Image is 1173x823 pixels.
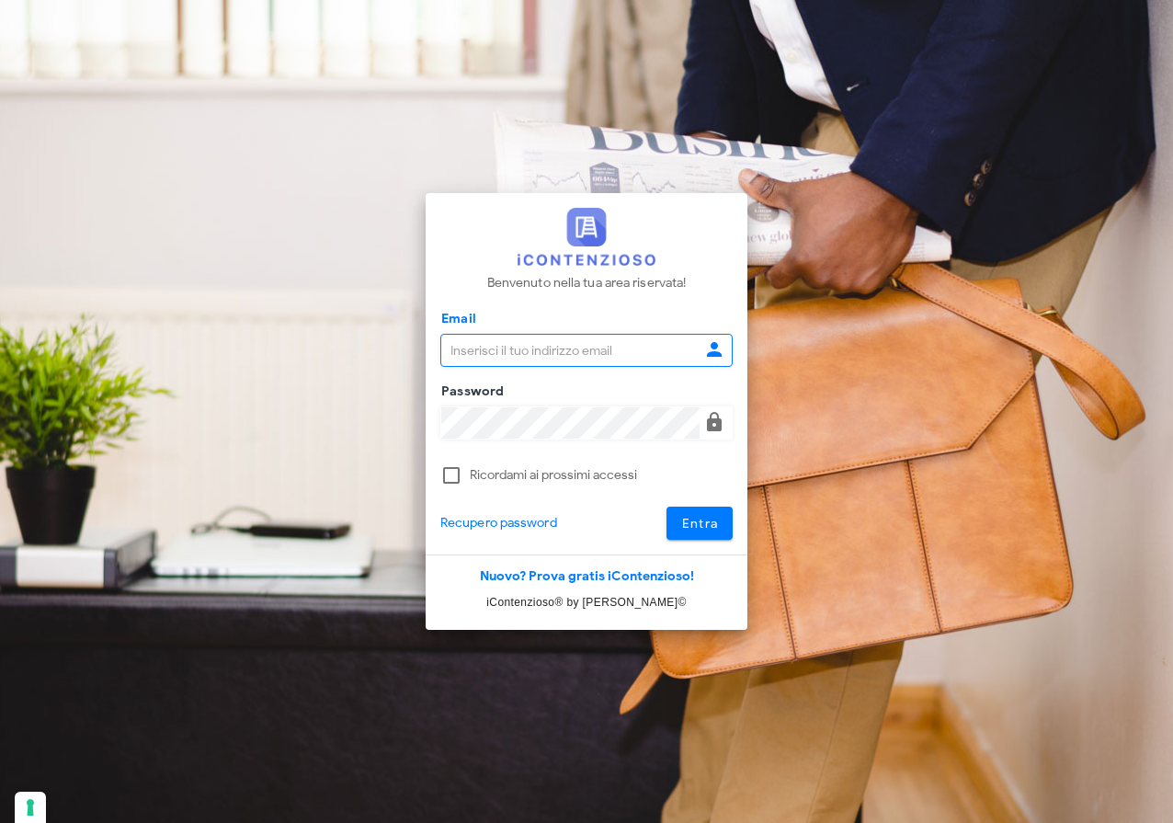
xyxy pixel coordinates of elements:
[440,513,557,533] a: Recupero password
[666,507,734,540] button: Entra
[436,310,476,328] label: Email
[480,568,694,584] a: Nuovo? Prova gratis iContenzioso!
[426,593,747,612] p: iContenzioso® by [PERSON_NAME]©
[487,273,687,293] p: Benvenuto nella tua area riservata!
[441,335,700,366] input: Inserisci il tuo indirizzo email
[681,516,719,532] span: Entra
[15,792,46,823] button: Le tue preferenze relative al consenso per le tecnologie di tracciamento
[436,383,505,401] label: Password
[470,466,733,485] label: Ricordami ai prossimi accessi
